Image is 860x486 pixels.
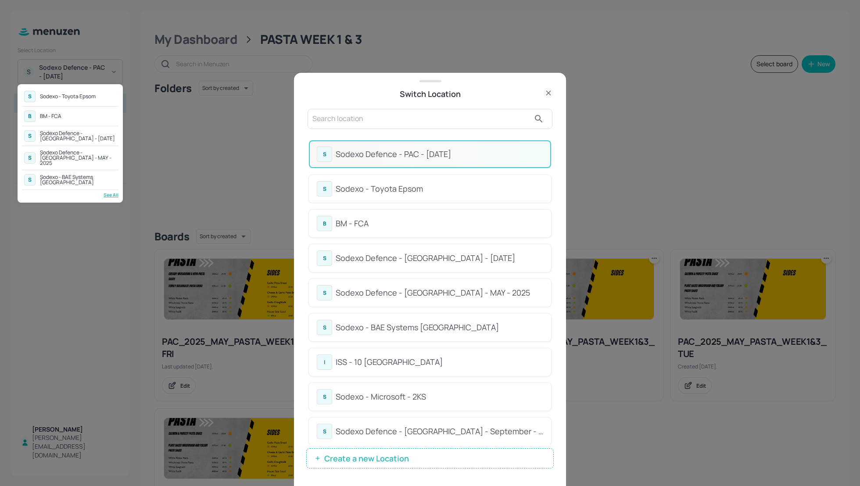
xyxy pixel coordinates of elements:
div: Sodexo Defence - [GEOGRAPHIC_DATA] - [DATE] [40,131,116,141]
div: Sodexo Defence - [GEOGRAPHIC_DATA] - MAY - 2025 [40,150,116,166]
div: Sodexo - Toyota Epsom [40,94,96,99]
div: S [24,130,36,142]
div: See All [22,192,118,198]
div: BM - FCA [40,114,61,119]
div: S [24,152,36,164]
div: Sodexo - BAE Systems [GEOGRAPHIC_DATA] [40,175,116,185]
div: S [24,91,36,102]
div: S [24,174,36,186]
div: B [24,111,36,122]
